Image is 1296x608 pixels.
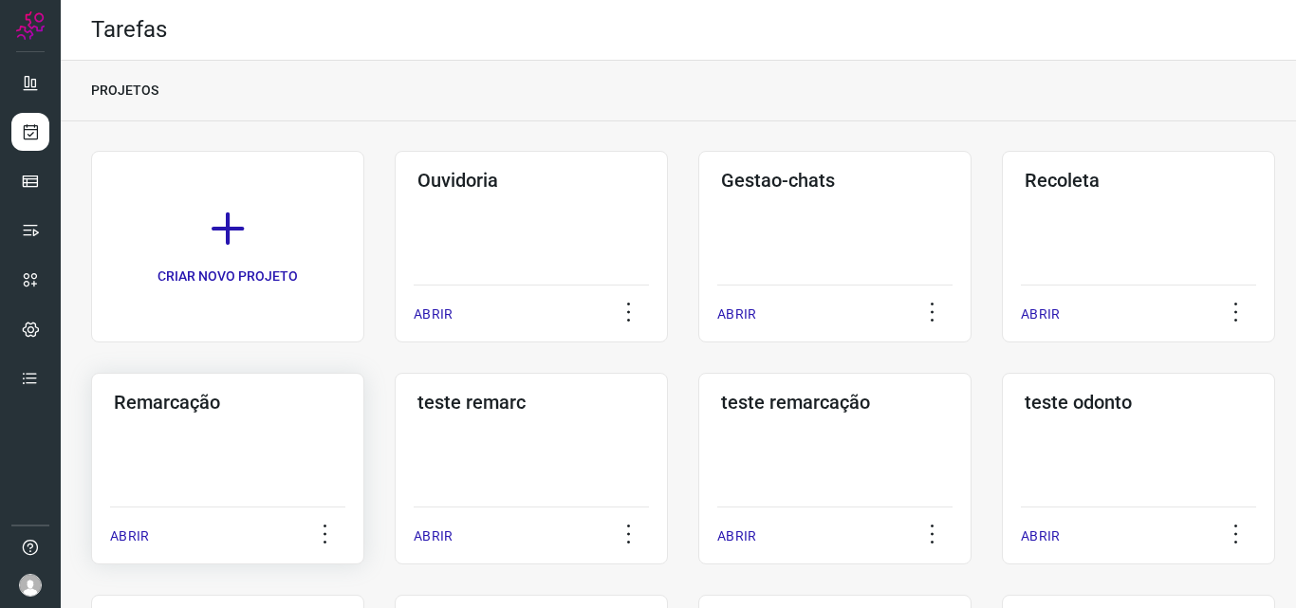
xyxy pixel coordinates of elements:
[721,391,949,414] h3: teste remarcação
[1021,526,1060,546] p: ABRIR
[417,169,645,192] h3: Ouvidoria
[91,81,158,101] p: PROJETOS
[16,11,45,40] img: Logo
[114,391,342,414] h3: Remarcação
[414,526,453,546] p: ABRIR
[721,169,949,192] h3: Gestao-chats
[414,304,453,324] p: ABRIR
[110,526,149,546] p: ABRIR
[19,574,42,597] img: avatar-user-boy.jpg
[717,526,756,546] p: ABRIR
[1025,169,1252,192] h3: Recoleta
[1025,391,1252,414] h3: teste odonto
[717,304,756,324] p: ABRIR
[1021,304,1060,324] p: ABRIR
[91,16,167,44] h2: Tarefas
[157,267,298,286] p: CRIAR NOVO PROJETO
[417,391,645,414] h3: teste remarc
